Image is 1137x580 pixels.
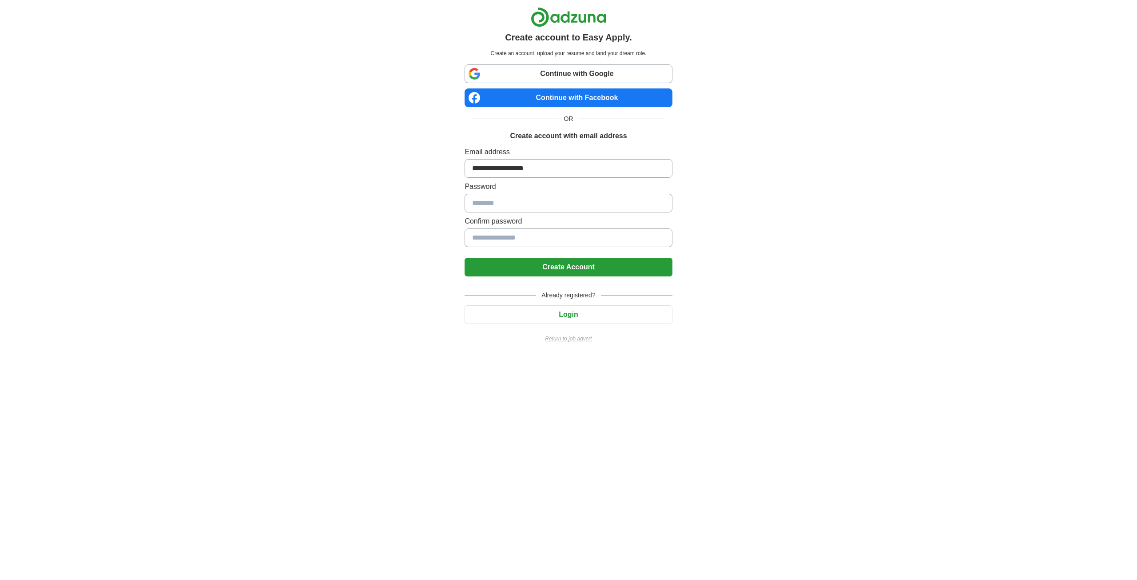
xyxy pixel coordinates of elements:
a: Continue with Google [465,64,672,83]
a: Login [465,311,672,318]
label: Confirm password [465,216,672,227]
span: Already registered? [536,291,600,300]
label: Email address [465,147,672,157]
button: Create Account [465,258,672,276]
span: OR [559,114,579,124]
h1: Create account to Easy Apply. [505,31,632,44]
h1: Create account with email address [510,131,627,141]
button: Login [465,305,672,324]
a: Continue with Facebook [465,88,672,107]
a: Return to job advert [465,335,672,343]
img: Adzuna logo [531,7,606,27]
label: Password [465,181,672,192]
p: Create an account, upload your resume and land your dream role. [466,49,670,57]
